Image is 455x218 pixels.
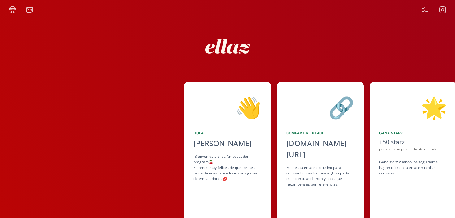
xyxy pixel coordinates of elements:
div: Este es tu enlace exclusivo para compartir nuestra tienda. ¡Comparte este con tu audiencia y cons... [286,165,354,187]
div: Hola [193,130,262,136]
div: Compartir Enlace [286,130,354,136]
div: [DOMAIN_NAME][URL] [286,138,354,160]
img: nKmKAABZpYV7 [200,19,255,74]
div: +50 starz [379,138,447,147]
div: 👋 [193,91,262,123]
div: [PERSON_NAME] [193,138,262,149]
div: 🔗 [286,91,354,123]
div: Gana starz [379,130,447,136]
div: por cada compra de cliente referido [379,147,447,152]
div: 🌟 [379,91,447,123]
div: Gana starz cuando los seguidores hagan click en tu enlace y realiza compras . [379,159,447,176]
div: ¡Bienvenida a ellaz Ambassador program🍒! Estamos muy felices de que formes parte de nuestro exclu... [193,154,262,182]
